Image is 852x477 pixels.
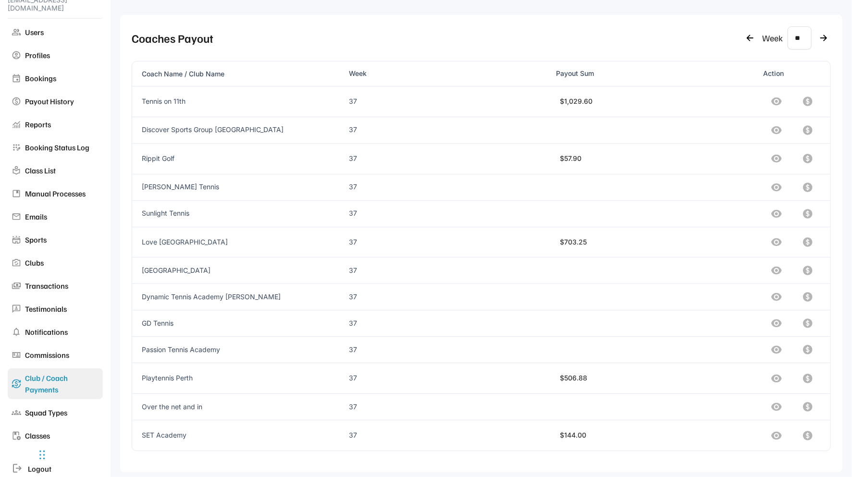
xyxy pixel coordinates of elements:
[763,70,821,78] div: Action
[349,126,548,134] div: 37
[349,155,548,163] div: 37
[25,142,99,153] div: Booking Status Log
[12,166,21,175] img: local_library_24dp_909090_FILL0_wght400_GRAD0_opsz24.svg
[142,209,341,218] div: Sunlight Tennis
[560,431,586,440] div: $144.00
[12,235,21,245] img: stadium_24dp_909090_FILL0_wght400_GRAD0_opsz24.svg
[28,463,99,475] div: Logout
[25,165,99,176] div: Class List
[12,27,21,37] img: group_24dp_909090_FILL0_wght400_GRAD0_opsz24.svg
[12,379,21,389] img: currency_exchange_24dp_2696BE_FILL0_wght400_GRAD0_opsz24.svg
[349,319,548,328] div: 37
[560,98,593,106] div: $1,029.60
[25,326,99,338] div: Notifications
[12,258,21,268] img: party_mode_24dp_909090_FILL0_wght400_GRAD0_opsz24.svg
[25,280,99,292] div: Transactions
[142,403,341,411] div: Over the net and in
[25,349,99,361] div: Commissions
[349,403,548,411] div: 37
[25,49,99,61] div: Profiles
[12,327,21,337] img: notifications_24dp_909090_FILL0_wght400_GRAD0_opsz24.svg
[12,281,21,291] img: payments_24dp_909090_FILL0_wght400_GRAD0_opsz24.svg
[12,212,21,221] img: mail_24dp_909090_FILL0_wght400_GRAD0_opsz24.svg
[142,155,341,163] div: Rippit Golf
[349,346,548,354] div: 37
[142,98,341,106] div: Tennis on 11th
[560,374,587,382] div: $506.88
[12,143,21,152] img: app_registration_24dp_909090_FILL0_wght400_GRAD0_opsz24.svg
[142,69,341,79] div: Coach Name / Club Name
[25,430,99,441] div: Classes
[349,98,548,106] div: 37
[142,183,341,191] div: [PERSON_NAME] Tennis
[25,188,99,199] div: Manual Processes
[12,189,21,198] img: developer_guide_24dp_909090_FILL0_wght400_GRAD0_opsz24.svg
[12,97,21,106] img: paid_24dp_909090_FILL0_wght400_GRAD0_opsz24.svg
[349,209,548,218] div: 37
[142,346,341,354] div: Passion Tennis Academy
[25,211,99,222] div: Emails
[25,372,99,395] div: Club / Coach Payments
[25,257,99,269] div: Clubs
[12,304,21,314] img: 3p_24dp_909090_FILL0_wght400_GRAD0_opsz24.svg
[12,120,21,129] img: monitoring_24dp_909090_FILL0_wght400_GRAD0_opsz24.svg
[142,293,341,301] div: Dynamic Tennis Academy [PERSON_NAME]
[132,29,213,47] div: Coaches Payout
[349,431,548,440] div: 37
[560,155,581,163] div: $57.90
[556,70,755,78] div: Payout Sum
[349,70,548,78] div: Week
[142,126,341,134] div: Discover Sports Group [GEOGRAPHIC_DATA]
[349,238,548,246] div: 37
[349,183,548,191] div: 37
[762,32,783,45] div: Week
[25,119,99,130] div: Reports
[12,50,21,60] img: account_circle_24dp_909090_FILL0_wght400_GRAD0_opsz24.svg
[25,234,99,245] div: Sports
[142,267,341,275] div: [GEOGRAPHIC_DATA]
[560,238,587,246] div: $703.25
[25,407,99,418] div: Squad Types
[142,374,341,382] div: Playtennis Perth
[12,408,21,417] img: groups_24dp_909090_FILL0_wght400_GRAD0_opsz24.svg
[12,73,21,83] img: event_24dp_909090_FILL0_wght400_GRAD0_opsz24.svg
[12,350,21,360] img: universal_currency_24dp_909090_FILL0_wght400_GRAD0_opsz24.svg
[25,73,99,84] div: Bookings
[142,319,341,328] div: GD Tennis
[25,96,99,107] div: Payout History
[142,238,341,246] div: Love [GEOGRAPHIC_DATA]
[349,267,548,275] div: 37
[25,26,99,38] div: Users
[349,293,548,301] div: 37
[142,431,341,440] div: SET Academy
[349,374,548,382] div: 37
[25,303,99,315] div: Testimonials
